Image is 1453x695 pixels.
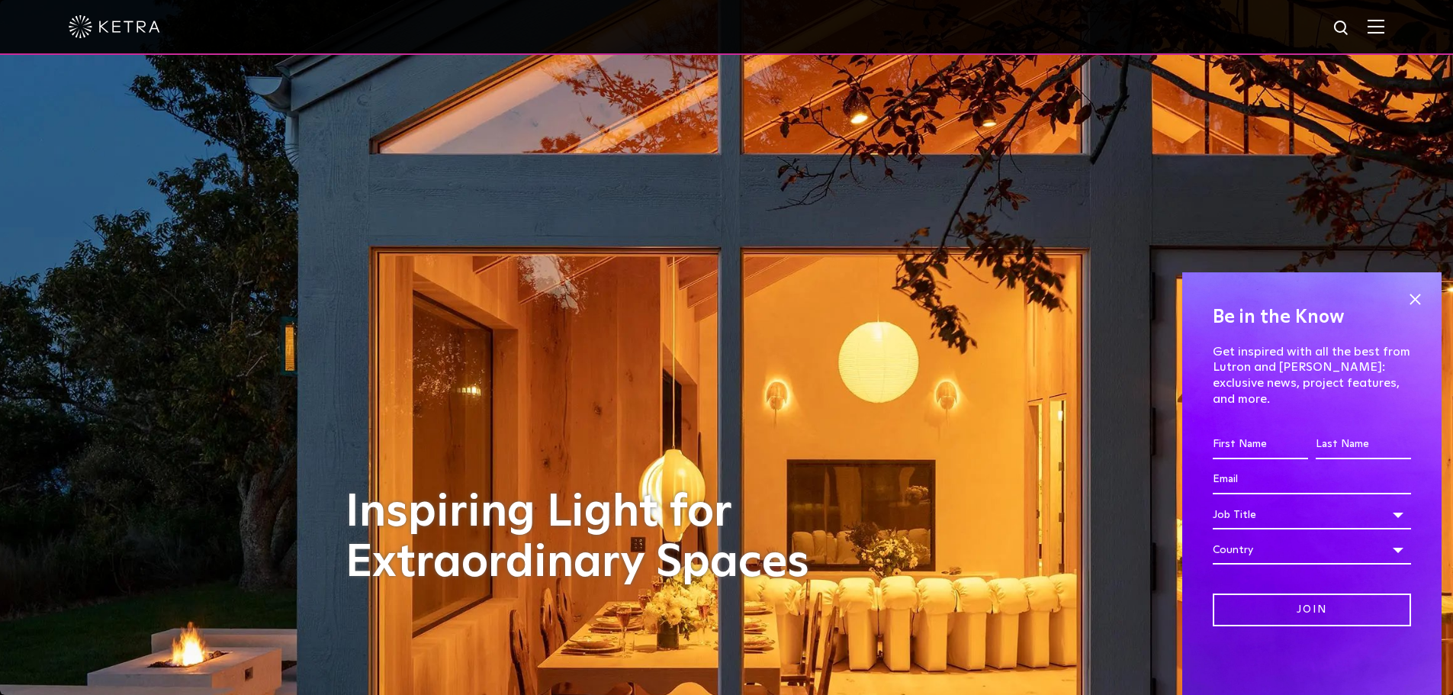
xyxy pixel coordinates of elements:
[1213,594,1411,626] input: Join
[1213,536,1411,565] div: Country
[1316,430,1411,459] input: Last Name
[69,15,160,38] img: ketra-logo-2019-white
[1332,19,1352,38] img: search icon
[1368,19,1384,34] img: Hamburger%20Nav.svg
[1213,430,1308,459] input: First Name
[1213,500,1411,529] div: Job Title
[346,487,841,588] h1: Inspiring Light for Extraordinary Spaces
[1213,344,1411,407] p: Get inspired with all the best from Lutron and [PERSON_NAME]: exclusive news, project features, a...
[1213,465,1411,494] input: Email
[1213,303,1411,332] h4: Be in the Know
